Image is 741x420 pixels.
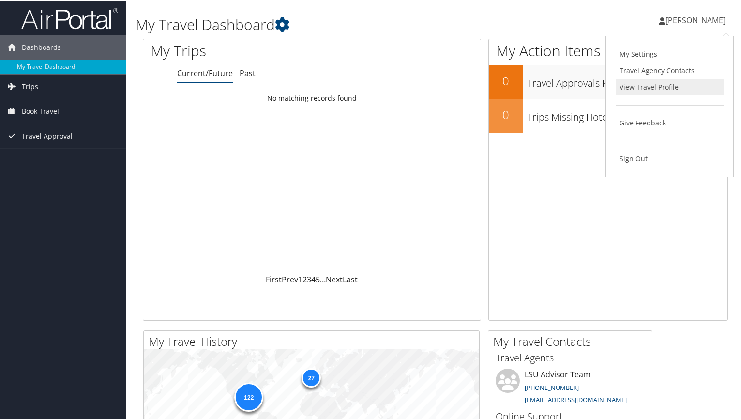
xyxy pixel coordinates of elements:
[307,273,311,284] a: 3
[491,368,650,407] li: LSU Advisor Team
[616,78,724,94] a: View Travel Profile
[22,123,73,147] span: Travel Approval
[489,72,523,88] h2: 0
[489,64,727,98] a: 0Travel Approvals Pending (Advisor Booked)
[525,394,627,403] a: [EMAIL_ADDRESS][DOMAIN_NAME]
[616,114,724,130] a: Give Feedback
[143,89,481,106] td: No matching records found
[311,273,316,284] a: 4
[320,273,326,284] span: …
[616,62,724,78] a: Travel Agency Contacts
[234,382,263,411] div: 122
[326,273,343,284] a: Next
[298,273,302,284] a: 1
[528,105,727,123] h3: Trips Missing Hotels
[21,6,118,29] img: airportal-logo.png
[496,350,645,364] h3: Travel Agents
[266,273,282,284] a: First
[493,332,652,349] h2: My Travel Contacts
[659,5,735,34] a: [PERSON_NAME]
[282,273,298,284] a: Prev
[177,67,233,78] a: Current/Future
[149,332,479,349] h2: My Travel History
[525,382,579,391] a: [PHONE_NUMBER]
[489,106,523,122] h2: 0
[136,14,535,34] h1: My Travel Dashboard
[240,67,256,78] a: Past
[665,14,726,25] span: [PERSON_NAME]
[151,40,333,60] h1: My Trips
[302,273,307,284] a: 2
[22,34,61,59] span: Dashboards
[489,98,727,132] a: 0Trips Missing Hotels
[616,45,724,62] a: My Settings
[616,150,724,166] a: Sign Out
[22,98,59,123] span: Book Travel
[302,367,321,387] div: 27
[22,74,38,98] span: Trips
[343,273,358,284] a: Last
[316,273,320,284] a: 5
[528,71,727,89] h3: Travel Approvals Pending (Advisor Booked)
[489,40,727,60] h1: My Action Items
